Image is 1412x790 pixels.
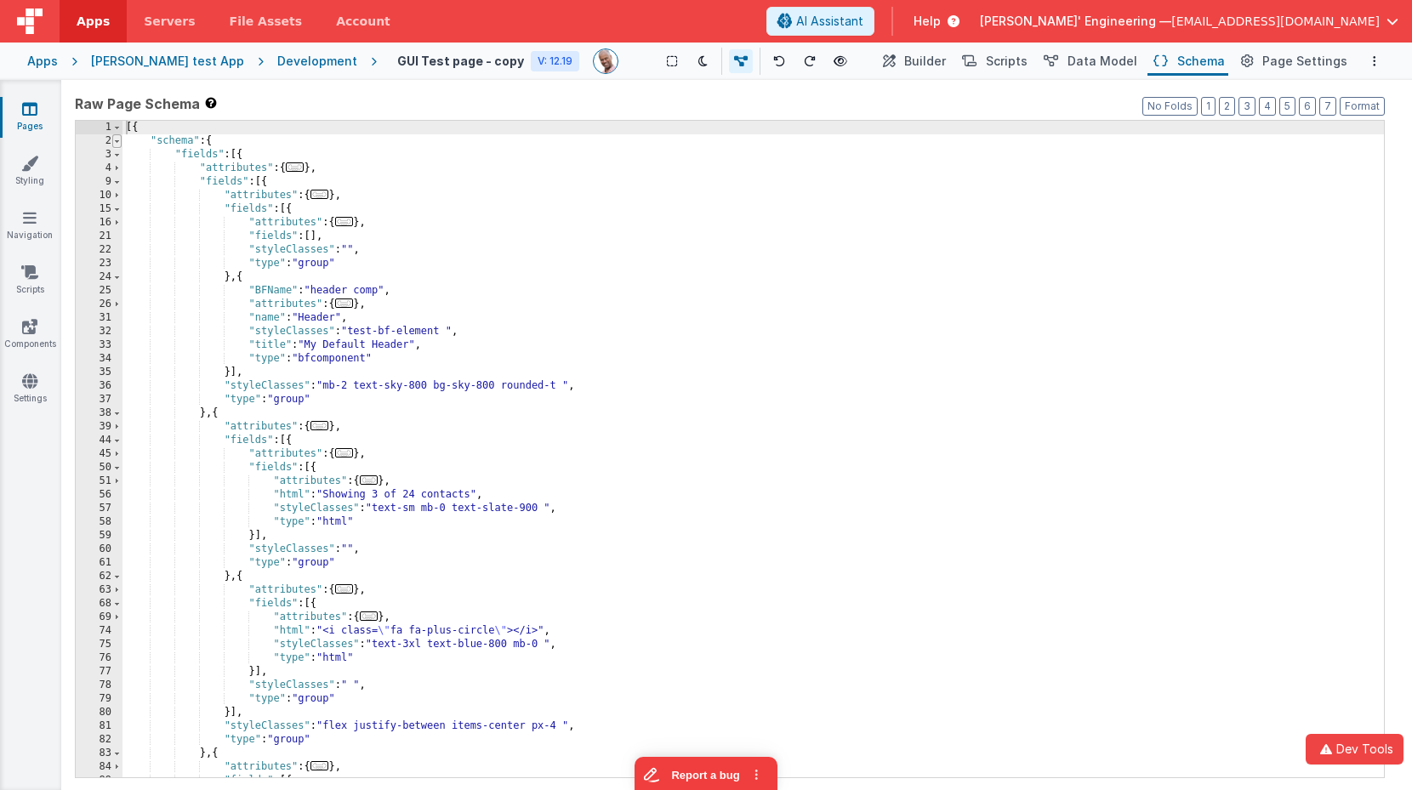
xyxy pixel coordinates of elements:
[335,448,354,458] span: ...
[144,13,195,30] span: Servers
[76,706,122,719] div: 80
[76,570,122,583] div: 62
[76,638,122,651] div: 75
[76,515,122,529] div: 58
[796,13,863,30] span: AI Assistant
[76,624,122,638] div: 74
[1238,97,1255,116] button: 3
[76,284,122,298] div: 25
[1299,97,1316,116] button: 6
[1038,47,1141,76] button: Data Model
[986,53,1028,70] span: Scripts
[277,53,357,70] div: Development
[360,611,379,621] span: ...
[286,162,305,172] span: ...
[76,202,122,216] div: 15
[76,447,122,461] div: 45
[877,47,949,76] button: Builder
[904,53,946,70] span: Builder
[980,13,1171,30] span: [PERSON_NAME]' Engineering —
[76,420,122,434] div: 39
[76,665,122,679] div: 77
[310,190,329,199] span: ...
[76,189,122,202] div: 10
[360,475,379,485] span: ...
[76,175,122,189] div: 9
[1235,47,1351,76] button: Page Settings
[76,230,122,243] div: 21
[76,543,122,556] div: 60
[766,7,874,36] button: AI Assistant
[1259,97,1276,116] button: 4
[76,121,122,134] div: 1
[75,94,200,114] span: Raw Page Schema
[1177,53,1225,70] span: Schema
[76,692,122,706] div: 79
[76,583,122,597] div: 63
[76,298,122,311] div: 26
[310,421,329,430] span: ...
[1201,97,1216,116] button: 1
[76,393,122,406] div: 37
[230,13,303,30] span: File Assets
[531,51,579,71] div: V: 12.19
[76,134,122,148] div: 2
[76,760,122,774] div: 84
[76,148,122,162] div: 3
[76,216,122,230] div: 16
[1319,97,1336,116] button: 7
[76,556,122,570] div: 61
[76,162,122,175] div: 4
[76,352,122,366] div: 34
[1262,53,1347,70] span: Page Settings
[76,502,122,515] div: 57
[76,597,122,611] div: 68
[76,733,122,747] div: 82
[76,747,122,760] div: 83
[76,461,122,475] div: 50
[76,529,122,543] div: 59
[335,217,354,226] span: ...
[76,366,122,379] div: 35
[76,475,122,488] div: 51
[76,434,122,447] div: 44
[956,47,1031,76] button: Scripts
[914,13,941,30] span: Help
[1142,97,1198,116] button: No Folds
[76,651,122,665] div: 76
[77,13,110,30] span: Apps
[76,719,122,733] div: 81
[335,298,354,308] span: ...
[76,257,122,270] div: 23
[91,53,244,70] div: [PERSON_NAME] test App
[76,311,122,325] div: 31
[594,49,618,73] img: 11ac31fe5dc3d0eff3fbbbf7b26fa6e1
[76,611,122,624] div: 69
[76,379,122,393] div: 36
[1219,97,1235,116] button: 2
[76,243,122,257] div: 22
[335,584,354,594] span: ...
[76,270,122,284] div: 24
[1340,97,1385,116] button: Format
[1279,97,1295,116] button: 5
[27,53,58,70] div: Apps
[76,338,122,352] div: 33
[1147,47,1228,76] button: Schema
[1364,51,1385,71] button: Options
[76,679,122,692] div: 78
[76,406,122,420] div: 38
[76,488,122,502] div: 56
[1306,734,1403,764] button: Dev Tools
[76,325,122,338] div: 32
[76,774,122,787] div: 89
[397,54,524,67] h4: GUI Test page - copy
[310,761,329,770] span: ...
[1171,13,1380,30] span: [EMAIL_ADDRESS][DOMAIN_NAME]
[1068,53,1137,70] span: Data Model
[980,13,1398,30] button: [PERSON_NAME]' Engineering — [EMAIL_ADDRESS][DOMAIN_NAME]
